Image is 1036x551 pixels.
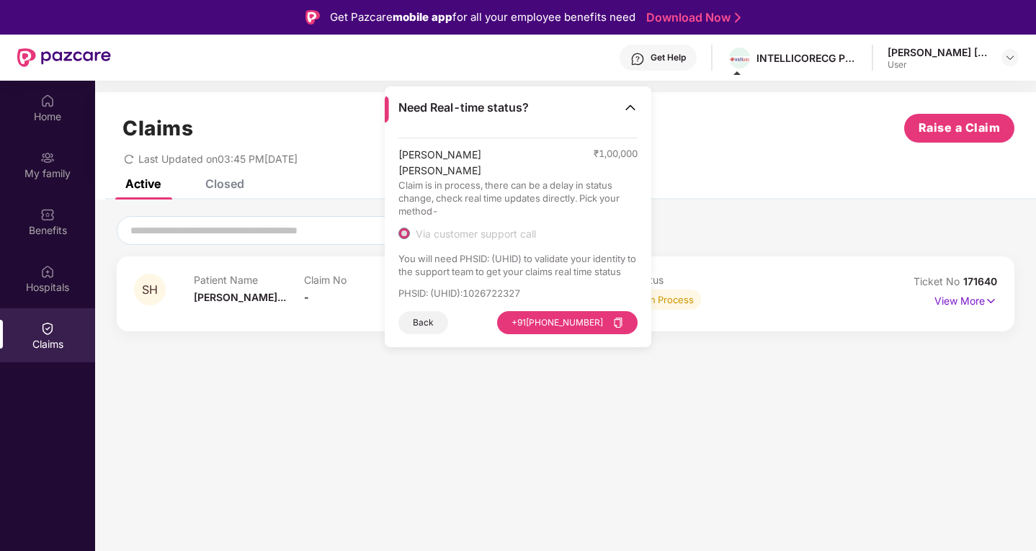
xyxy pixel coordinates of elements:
span: Last Updated on 03:45 PM[DATE] [138,153,298,165]
span: SH [142,284,158,296]
p: View More [934,290,997,309]
div: Closed [205,176,244,191]
span: copy [613,318,623,328]
p: You will need PHSID: (UHID) to validate your identity to the support team to get your claims real... [398,252,638,278]
img: Logo [305,10,320,24]
button: Back [398,311,448,334]
div: Get Pazcare for all your employee benefits need [330,9,635,26]
span: [PERSON_NAME]... [194,291,286,303]
img: svg+xml;base64,PHN2ZyBpZD0iSG9zcGl0YWxzIiB4bWxucz0iaHR0cDovL3d3dy53My5vcmcvMjAwMC9zdmciIHdpZHRoPS... [40,264,55,279]
img: svg+xml;base64,PHN2ZyB4bWxucz0iaHR0cDovL3d3dy53My5vcmcvMjAwMC9zdmciIHdpZHRoPSIxNyIgaGVpZ2h0PSIxNy... [985,293,997,309]
a: Download Now [646,10,736,25]
span: Need Real-time status? [398,100,529,115]
strong: mobile app [393,10,452,24]
img: Toggle Icon [623,100,638,115]
span: ₹ 1,00,000 [594,147,638,170]
img: svg+xml;base64,PHN2ZyBpZD0iSG9tZSIgeG1sbnM9Imh0dHA6Ly93d3cudzMub3JnLzIwMDAvc3ZnIiB3aWR0aD0iMjAiIG... [40,94,55,108]
span: Via customer support call [410,228,542,241]
p: Claim is in process, there can be a delay in status change, check real time updates directly. Pic... [398,179,638,218]
p: Status [633,274,743,286]
span: - [304,291,309,303]
img: svg+xml;base64,PHN2ZyBpZD0iRHJvcGRvd24tMzJ4MzIiIHhtbG5zPSJodHRwOi8vd3d3LnczLm9yZy8yMDAwL3N2ZyIgd2... [1004,52,1016,63]
p: Claim No [304,274,414,286]
div: In Process [648,292,694,307]
img: svg+xml;base64,PHN2ZyBpZD0iQmVuZWZpdHMiIHhtbG5zPSJodHRwOi8vd3d3LnczLm9yZy8yMDAwL3N2ZyIgd2lkdGg9Ij... [40,207,55,222]
img: WhatsApp%20Image%202024-01-25%20at%2012.57.49%20PM.jpeg [729,56,750,62]
div: Get Help [651,52,686,63]
div: Active [125,176,161,191]
img: svg+xml;base64,PHN2ZyBpZD0iSGVscC0zMngzMiIgeG1sbnM9Imh0dHA6Ly93d3cudzMub3JnLzIwMDAvc3ZnIiB3aWR0aD... [630,52,645,66]
div: User [888,59,988,71]
button: +91[PHONE_NUMBER]copy [497,311,638,334]
img: Stroke [735,10,741,25]
div: INTELLICORECG PRIVATE LIMITED [756,51,857,65]
span: Ticket No [914,275,963,287]
span: redo [124,153,134,165]
img: svg+xml;base64,PHN2ZyB3aWR0aD0iMjAiIGhlaWdodD0iMjAiIHZpZXdCb3g9IjAgMCAyMCAyMCIgZmlsbD0ibm9uZSIgeG... [40,151,55,165]
span: Raise a Claim [919,119,1001,137]
img: svg+xml;base64,PHN2ZyBpZD0iQ2xhaW0iIHhtbG5zPSJodHRwOi8vd3d3LnczLm9yZy8yMDAwL3N2ZyIgd2lkdGg9IjIwIi... [40,321,55,336]
div: [PERSON_NAME] [PERSON_NAME] [888,45,988,59]
h1: Claims [122,116,193,140]
p: Patient Name [194,274,304,286]
span: 171640 [963,275,997,287]
span: [PERSON_NAME] [PERSON_NAME] [398,147,566,179]
p: PHSID: (UHID) : 1026722327 [398,287,638,300]
button: Raise a Claim [904,114,1014,143]
img: New Pazcare Logo [17,48,111,67]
